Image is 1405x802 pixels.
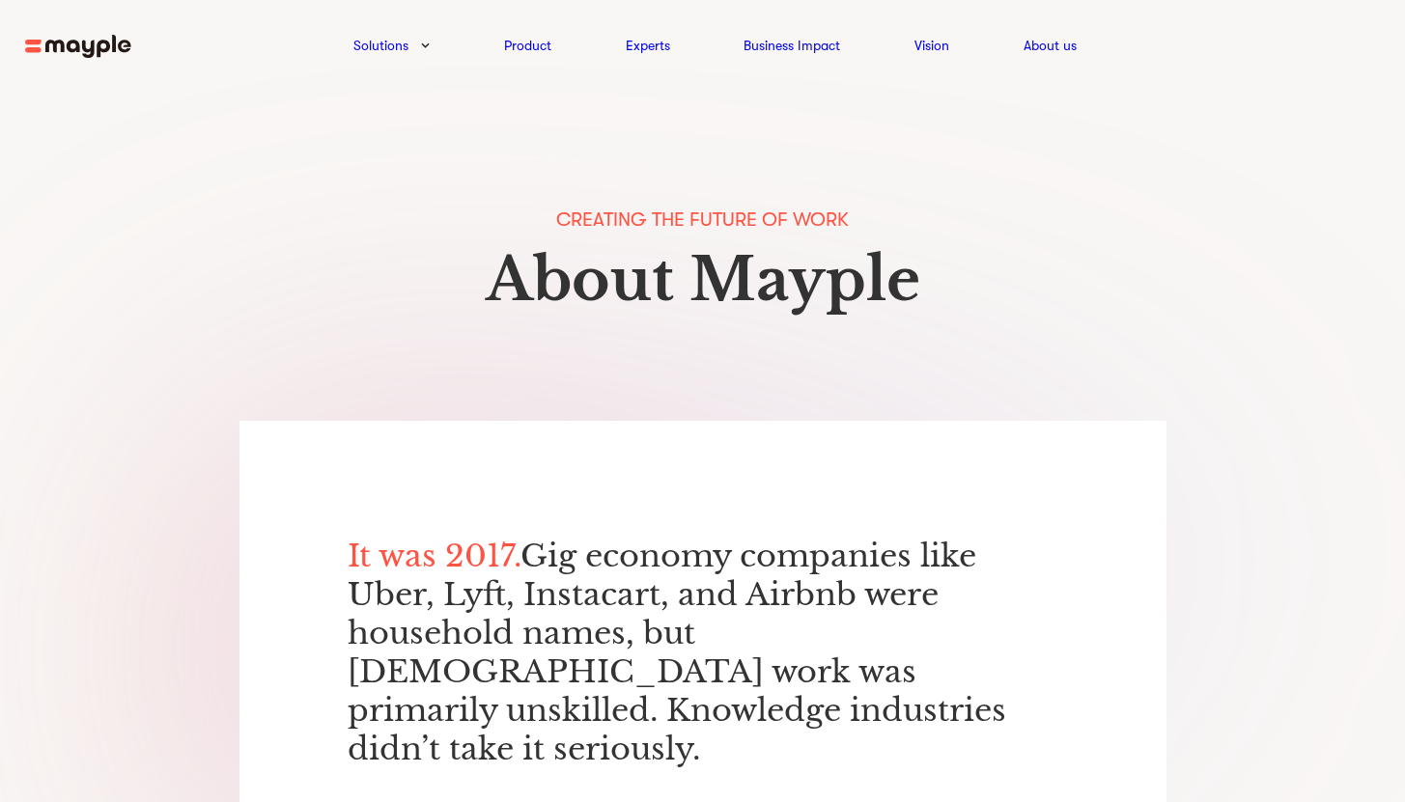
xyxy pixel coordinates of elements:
[348,537,1058,768] p: Gig economy companies like Uber, Lyft, Instacart, and Airbnb were household names, but [DEMOGRAPH...
[626,34,670,57] a: Experts
[421,42,430,48] img: arrow-down
[914,34,949,57] a: Vision
[353,34,408,57] a: Solutions
[25,35,131,59] img: mayple-logo
[744,34,840,57] a: Business Impact
[1024,34,1077,57] a: About us
[348,537,520,575] span: It was 2017.
[504,34,551,57] a: Product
